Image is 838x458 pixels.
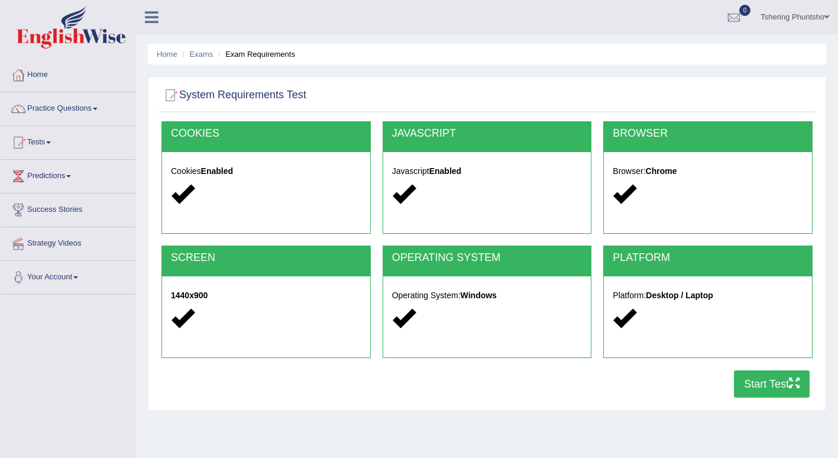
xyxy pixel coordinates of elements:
strong: Windows [461,291,497,300]
h5: Cookies [171,167,361,176]
a: Your Account [1,261,135,291]
a: Exams [190,50,213,59]
h2: COOKIES [171,128,361,140]
h2: BROWSER [613,128,803,140]
a: Tests [1,126,135,156]
button: Start Test [734,370,810,398]
h5: Platform: [613,291,803,300]
strong: Enabled [201,166,233,176]
strong: 1440x900 [171,291,208,300]
h2: System Requirements Test [161,86,306,104]
h2: JAVASCRIPT [392,128,583,140]
a: Predictions [1,160,135,189]
li: Exam Requirements [215,49,295,60]
span: 0 [739,5,751,16]
a: Home [1,59,135,88]
strong: Chrome [646,166,677,176]
strong: Desktop / Laptop [646,291,713,300]
h2: PLATFORM [613,252,803,264]
a: Home [157,50,177,59]
h5: Browser: [613,167,803,176]
a: Success Stories [1,193,135,223]
h5: Javascript [392,167,583,176]
h2: SCREEN [171,252,361,264]
a: Practice Questions [1,92,135,122]
h5: Operating System: [392,291,583,300]
h2: OPERATING SYSTEM [392,252,583,264]
a: Strategy Videos [1,227,135,257]
strong: Enabled [429,166,461,176]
